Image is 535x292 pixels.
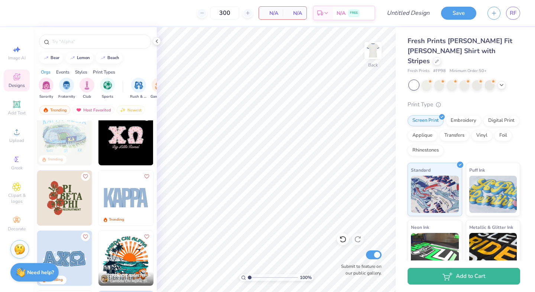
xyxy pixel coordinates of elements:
[43,107,49,113] img: trending.gif
[408,68,429,74] span: Fresh Prints
[368,62,378,68] div: Back
[80,78,94,100] button: filter button
[381,6,435,20] input: Untitled Design
[469,176,517,213] img: Puff Ink
[77,56,90,60] div: lemon
[51,38,146,45] input: Try "Alpha"
[408,145,444,156] div: Rhinestones
[98,171,153,226] img: f9ab1769-4c34-480d-9b2b-714dcc998fb3
[58,94,75,100] span: Fraternity
[80,78,94,100] div: filter for Club
[117,106,145,114] div: Newest
[150,78,168,100] button: filter button
[39,94,53,100] span: Sorority
[92,171,147,226] img: 1b6ab123-7f1f-4236-8585-e5297abfd2d6
[37,110,92,165] img: ab8baeb7-f490-463b-8d4b-406d3edb6068
[39,106,70,114] div: Trending
[153,110,208,165] img: 88a975d8-71f2-40c3-a495-d96a61357b25
[350,10,358,16] span: FREE
[446,115,481,126] div: Embroidery
[110,279,150,284] span: Lambda Chi Alpha, [GEOGRAPHIC_DATA][US_STATE]
[27,269,54,276] strong: Need help?
[9,137,24,143] span: Upload
[440,130,469,141] div: Transfers
[103,81,112,90] img: Sports Image
[469,223,513,231] span: Metallic & Glitter Ink
[56,69,69,75] div: Events
[110,273,173,278] span: [PERSON_NAME] [PERSON_NAME]
[109,217,124,223] div: Trending
[69,56,75,60] img: trend_line.gif
[107,56,119,60] div: beach
[96,52,123,64] button: beach
[39,52,63,64] button: bear
[100,56,106,60] img: trend_line.gif
[130,78,147,100] div: filter for Rush & Bid
[450,68,487,74] span: Minimum Order: 50 +
[483,115,519,126] div: Digital Print
[11,165,23,171] span: Greek
[408,36,512,65] span: Fresh Prints [PERSON_NAME] Fit [PERSON_NAME] Shirt with Stripes
[75,69,87,75] div: Styles
[469,233,517,270] img: Metallic & Glitter Ink
[150,78,168,100] div: filter for Game Day
[506,7,520,20] a: RF
[39,78,53,100] button: filter button
[9,82,25,88] span: Designs
[43,56,49,60] img: trend_line.gif
[39,78,53,100] div: filter for Sorority
[471,130,492,141] div: Vinyl
[433,68,446,74] span: # FP98
[58,78,75,100] button: filter button
[263,9,278,17] span: N/A
[8,226,26,232] span: Decorate
[81,172,90,181] button: Like
[155,81,163,90] img: Game Day Image
[102,94,113,100] span: Sports
[48,157,63,162] div: Trending
[411,223,429,231] span: Neon Ink
[495,130,512,141] div: Foil
[58,78,75,100] div: filter for Fraternity
[37,171,92,226] img: d13152c3-270f-467e-b85d-7d130d20b407
[153,171,208,226] img: 3064abed-6844-4690-9a5d-ca32a1f34417
[287,9,302,17] span: N/A
[81,232,90,241] button: Like
[62,81,71,90] img: Fraternity Image
[142,172,151,181] button: Like
[41,69,51,75] div: Orgs
[150,94,168,100] span: Game Day
[469,166,485,174] span: Puff Ink
[42,81,51,90] img: Sorority Image
[37,231,92,286] img: 5ea1daa4-15ee-4ac6-9c06-cdfd32ecbeba
[83,94,91,100] span: Club
[100,274,109,283] img: Avatar
[100,78,115,100] button: filter button
[76,107,82,113] img: most_fav.gif
[337,263,382,276] label: Submit to feature on our public gallery.
[408,100,520,109] div: Print Type
[411,233,459,270] img: Neon Ink
[153,231,208,286] img: a04e1336-b62e-44f8-a6b9-97e8dca4c243
[130,94,147,100] span: Rush & Bid
[510,9,516,17] span: RF
[408,130,437,141] div: Applique
[337,9,346,17] span: N/A
[120,107,126,113] img: Newest.gif
[4,192,30,204] span: Clipart & logos
[408,115,444,126] div: Screen Print
[366,43,380,58] img: Back
[134,81,143,90] img: Rush & Bid Image
[441,7,476,20] button: Save
[93,69,115,75] div: Print Types
[8,110,26,116] span: Add Text
[92,231,147,286] img: 00ef295f-79ae-49db-949d-9528bc2ca8c5
[98,110,153,165] img: 56206b87-a471-4edc-89ca-70baf0b42ea3
[65,52,93,64] button: lemon
[83,81,91,90] img: Club Image
[92,110,147,165] img: 598477ed-909f-4dcf-913f-ae26ebab5e23
[8,55,26,61] span: Image AI
[130,78,147,100] button: filter button
[142,232,151,241] button: Like
[411,166,431,174] span: Standard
